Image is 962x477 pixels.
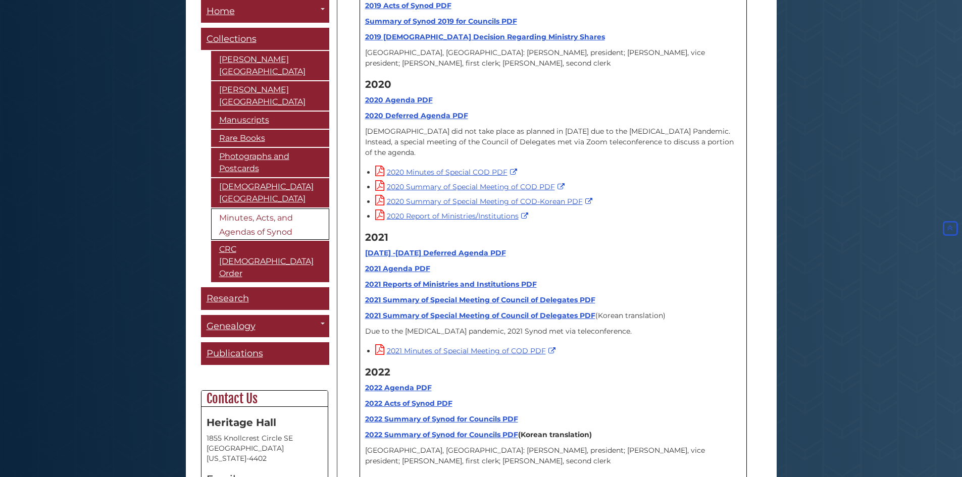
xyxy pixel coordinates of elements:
strong: Heritage Hall [207,416,276,429]
a: 2020 Agenda PDF [365,95,433,104]
a: CRC [DEMOGRAPHIC_DATA] Order [211,241,329,282]
a: Rare Books [211,130,329,147]
a: Research [201,287,329,310]
a: 2022 Summary of Synod for Councils PDF [365,430,518,439]
a: 2022 Acts of Synod PDF [365,399,452,408]
a: 2021 Summary of Special Meeting of Council of Delegates PDF [365,311,595,320]
a: Genealogy [201,315,329,338]
h2: Contact Us [201,391,328,407]
p: [DEMOGRAPHIC_DATA] did not take place as planned in [DATE] due to the [MEDICAL_DATA] Pandemic. In... [365,126,741,158]
a: Collections [201,28,329,50]
strong: (Korean translation) [365,430,592,439]
a: 2019 Acts of Synod PDF [365,1,451,10]
p: [GEOGRAPHIC_DATA], [GEOGRAPHIC_DATA]: [PERSON_NAME], president; [PERSON_NAME], vice president; [P... [365,445,741,466]
p: [GEOGRAPHIC_DATA], [GEOGRAPHIC_DATA]: [PERSON_NAME], president; [PERSON_NAME], vice president; [P... [365,47,741,69]
span: Research [207,293,249,304]
a: 2020 Report of Ministries/Institutions [375,211,531,221]
a: 2020 Minutes of Special COD PDF [375,168,520,177]
strong: 2021 [365,231,388,243]
a: [PERSON_NAME][GEOGRAPHIC_DATA] [211,81,329,111]
span: Genealogy [207,321,256,332]
a: Photographs and Postcards [211,148,329,177]
a: 2021 Agenda PDF [365,264,430,273]
a: Manuscripts [211,112,329,129]
a: 2020 Deferred Agenda PDF [365,111,468,120]
a: 2020 Summary of Special Meeting of COD-Korean PDF [375,197,595,206]
a: 2019 [DEMOGRAPHIC_DATA] Decision Regarding Ministry Shares [365,32,605,41]
a: 2021 Summary of Special Meeting of Council of Delegates PDF [365,295,595,304]
a: Minutes, Acts, and Agendas of Synod [211,208,329,240]
a: 2020 Summary of Special Meeting of COD PDF [375,182,567,191]
span: Collections [207,33,257,44]
a: [DATE] -[DATE] Deferred Agenda PDF [365,248,506,257]
strong: 2020 [365,78,391,90]
a: Back to Top [941,224,959,233]
span: Home [207,6,235,17]
a: 2022 Agenda PDF [365,383,432,392]
a: 2021 Reports of Ministries and Institutions PDF [365,280,537,289]
a: Publications [201,342,329,365]
a: 2021 Minutes of Special Meeting of COD PDF [375,346,558,355]
p: Due to the [MEDICAL_DATA] pandemic, 2021 Synod met via teleconference. [365,326,741,337]
a: 2022 Summary of Synod for Councils PDF [365,414,518,423]
a: Summary of Synod 2019 for Councils PDF [365,17,517,26]
strong: 2022 [365,366,390,378]
a: [DEMOGRAPHIC_DATA][GEOGRAPHIC_DATA] [211,178,329,207]
p: (Korean translation) [365,310,741,321]
address: 1855 Knollcrest Circle SE [GEOGRAPHIC_DATA][US_STATE]-4402 [207,433,323,463]
span: Publications [207,348,263,359]
a: [PERSON_NAME][GEOGRAPHIC_DATA] [211,51,329,80]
